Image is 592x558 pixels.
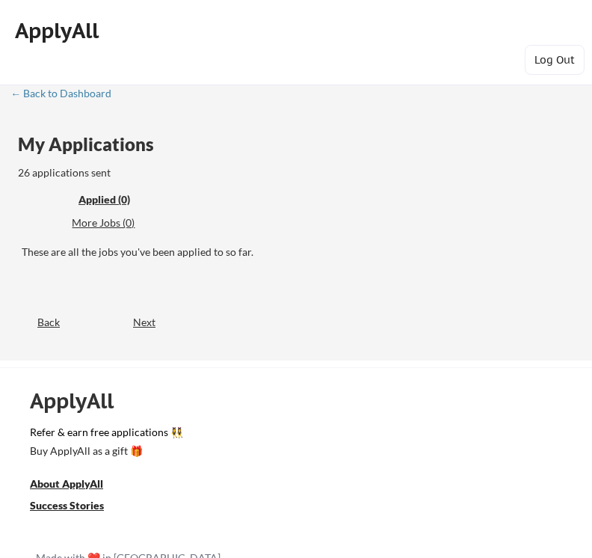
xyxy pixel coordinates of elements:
[30,497,124,516] a: Success Stories
[30,427,555,443] a: Refer & earn free applications 👯‍♀️
[78,192,176,208] div: These are all the jobs you've been applied to so far.
[14,315,60,330] div: Back
[30,476,124,494] a: About ApplyAll
[30,477,103,490] u: About ApplyAll
[30,499,104,512] u: Success Stories
[18,135,166,153] div: My Applications
[18,165,307,180] div: 26 applications sent
[30,446,179,456] div: Buy ApplyAll as a gift 🎁
[133,315,173,330] div: Next
[22,245,579,260] div: These are all the jobs you've been applied to so far.
[10,88,123,99] div: ← Back to Dashboard
[72,215,182,230] div: More Jobs (0)
[30,443,179,462] a: Buy ApplyAll as a gift 🎁
[78,192,176,207] div: Applied (0)
[72,215,182,231] div: These are job applications we think you'd be a good fit for, but couldn't apply you to automatica...
[525,45,585,75] button: Log Out
[15,18,103,43] div: ApplyAll
[10,88,123,102] a: ← Back to Dashboard
[30,388,131,414] div: ApplyAll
